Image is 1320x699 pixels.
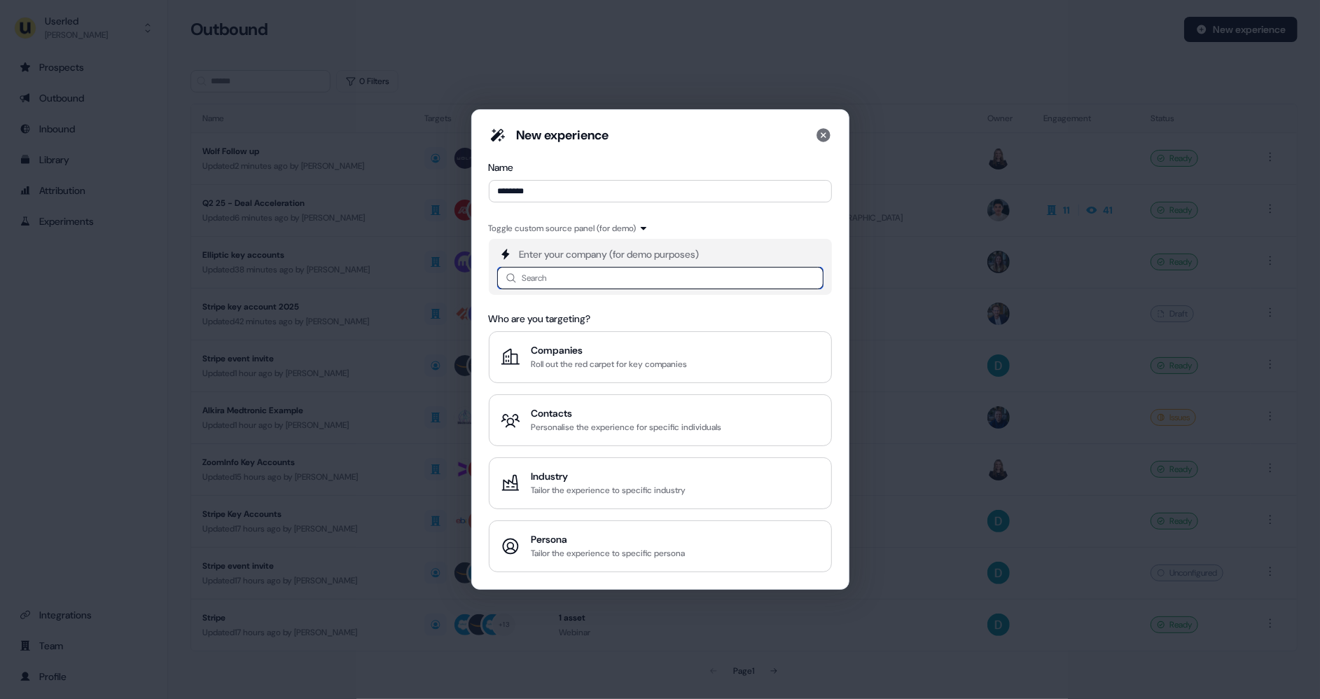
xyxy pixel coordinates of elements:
[489,221,637,235] div: Toggle custom source panel (for demo)
[489,221,648,235] button: Toggle custom source panel (for demo)
[489,160,832,174] div: Name
[489,331,832,383] button: CompaniesRoll out the red carpet for key companies
[532,406,722,420] div: Contacts
[532,546,686,560] div: Tailor the experience to specific persona
[532,469,686,483] div: Industry
[532,420,722,434] div: Personalise the experience for specific individuals
[517,127,609,144] div: New experience
[532,357,688,371] div: Roll out the red carpet for key companies
[532,532,686,546] div: Persona
[532,483,686,497] div: Tailor the experience to specific industry
[489,394,832,446] button: ContactsPersonalise the experience for specific individuals
[489,457,832,509] button: IndustryTailor the experience to specific industry
[532,343,688,357] div: Companies
[489,520,832,572] button: PersonaTailor the experience to specific persona
[489,312,832,326] div: Who are you targeting?
[520,247,700,261] div: Enter your company (for demo purposes)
